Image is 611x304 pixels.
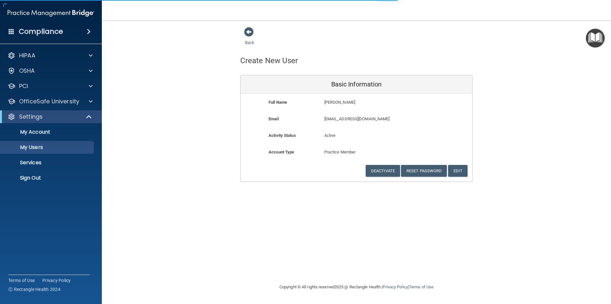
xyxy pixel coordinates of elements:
[241,75,472,94] div: Basic Information
[42,277,71,284] a: Privacy Policy
[269,133,296,138] b: Activity Status
[19,67,35,75] p: OSHA
[324,99,426,106] p: [PERSON_NAME]
[240,56,298,65] h4: Create New User
[586,29,605,48] button: Open Resource Center
[324,132,389,139] p: Active
[19,113,43,121] p: Settings
[8,113,92,121] a: Settings
[366,165,400,177] button: Deactivate
[4,129,91,135] p: My Account
[383,285,408,289] a: Privacy Policy
[4,159,91,166] p: Services
[245,33,254,45] a: Back
[448,165,467,177] button: Edit
[269,150,294,154] b: Account Type
[19,82,28,90] p: PCI
[8,98,93,105] a: OfficeSafe University
[8,82,93,90] a: PCI
[8,7,94,19] img: PMB logo
[8,277,35,284] a: Terms of Use
[240,277,473,297] div: Copyright © All rights reserved 2025 @ Rectangle Health | |
[269,100,287,105] b: Full Name
[269,116,279,121] b: Email
[19,27,63,36] h4: Compliance
[324,148,389,156] p: Practice Member
[8,52,93,59] a: HIPAA
[324,115,426,123] p: [EMAIL_ADDRESS][DOMAIN_NAME]
[8,67,93,75] a: OSHA
[19,52,35,59] p: HIPAA
[4,144,91,151] p: My Users
[19,98,79,105] p: OfficeSafe University
[401,165,447,177] button: Reset Password
[409,285,433,289] a: Terms of Use
[4,175,91,181] p: Sign Out
[8,286,60,293] span: Ⓒ Rectangle Health 2024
